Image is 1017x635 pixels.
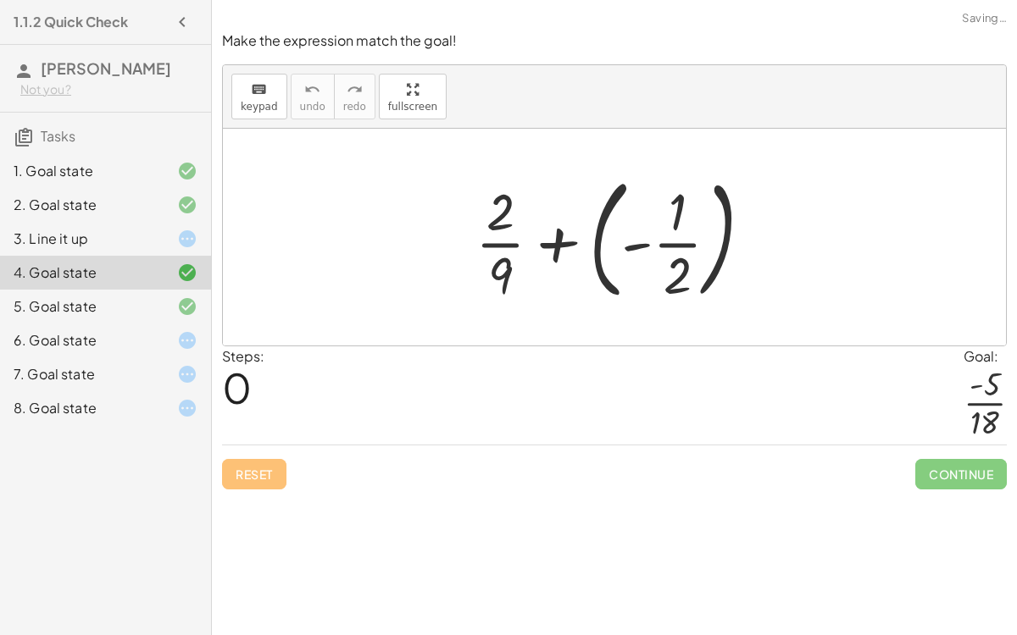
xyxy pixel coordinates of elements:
[222,362,252,413] span: 0
[41,127,75,145] span: Tasks
[14,161,150,181] div: 1. Goal state
[388,101,437,113] span: fullscreen
[304,80,320,100] i: undo
[177,364,197,384] i: Task started.
[14,229,150,249] div: 3. Line it up
[14,330,150,351] div: 6. Goal state
[177,195,197,215] i: Task finished and correct.
[251,80,267,100] i: keyboard
[14,398,150,418] div: 8. Goal state
[231,74,287,119] button: keyboardkeypad
[343,101,366,113] span: redo
[291,74,335,119] button: undoundo
[41,58,171,78] span: [PERSON_NAME]
[962,10,1007,27] span: Saving…
[14,262,150,283] div: 4. Goal state
[964,346,1007,367] div: Goal:
[14,364,150,384] div: 7. Goal state
[177,330,197,351] i: Task started.
[20,81,197,98] div: Not you?
[14,195,150,215] div: 2. Goal state
[177,296,197,317] i: Task finished and correct.
[14,12,128,32] h4: 1.1.2 Quick Check
[177,398,197,418] i: Task started.
[222,347,264,365] label: Steps:
[300,101,325,113] span: undo
[379,74,447,119] button: fullscreen
[177,262,197,283] i: Task finished and correct.
[222,31,1007,51] p: Make the expression match the goal!
[14,296,150,317] div: 5. Goal state
[347,80,363,100] i: redo
[177,161,197,181] i: Task finished and correct.
[241,101,278,113] span: keypad
[334,74,375,119] button: redoredo
[177,229,197,249] i: Task started.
